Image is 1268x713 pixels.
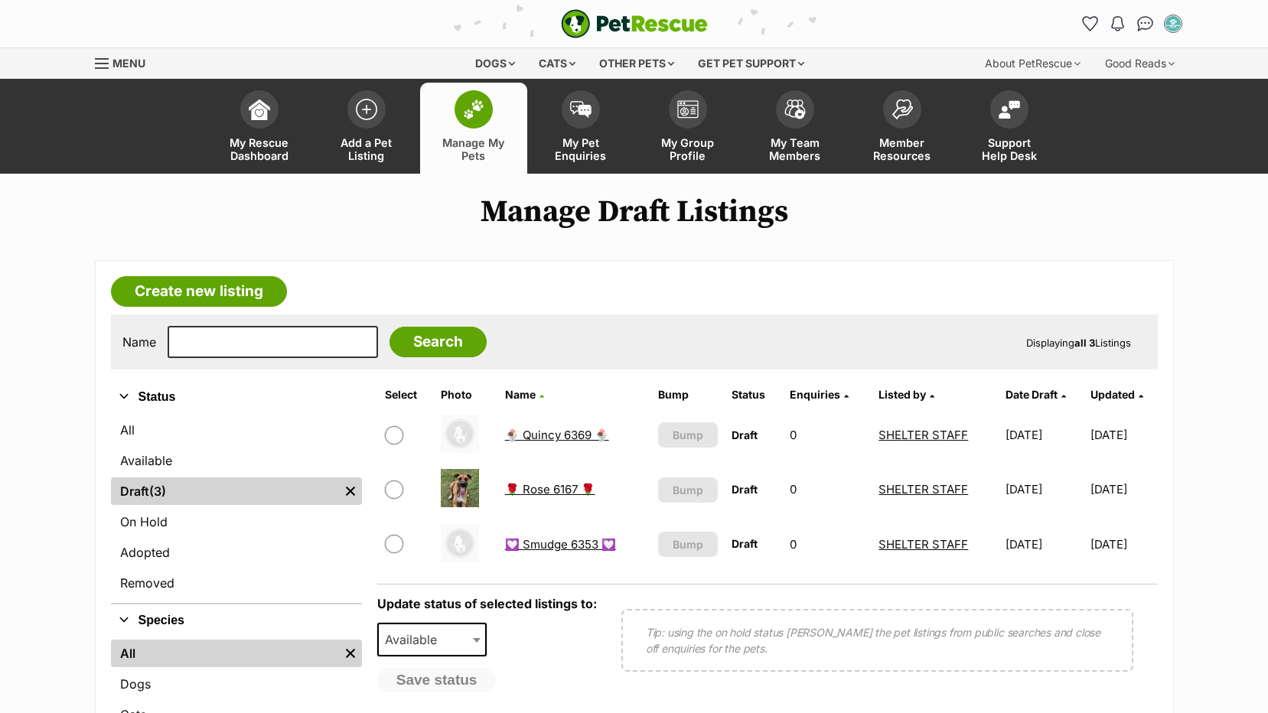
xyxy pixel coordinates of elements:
a: Name [505,388,544,401]
a: My Group Profile [634,83,742,174]
div: Cats [528,48,586,79]
a: 💟 Smudge 6353 💟 [505,537,616,552]
a: PetRescue [561,9,708,38]
img: member-resources-icon-8e73f808a243e03378d46382f2149f9095a855e16c252ad45f914b54edf8863c.svg [892,99,913,119]
div: Good Reads [1094,48,1185,79]
label: Update status of selected listings to: [377,596,597,611]
td: [DATE] [1090,409,1156,461]
span: Bump [673,427,703,443]
span: Displaying Listings [1026,337,1131,349]
a: My Team Members [742,83,849,174]
a: 🍨 Quincy 6369 🍨 [505,428,609,442]
td: 0 [784,409,872,461]
span: Name [505,388,536,401]
a: My Pet Enquiries [527,83,634,174]
input: Search [390,327,487,357]
img: 💟 Smudge 6353 💟 [441,524,479,562]
a: My Rescue Dashboard [206,83,313,174]
img: help-desk-icon-fdf02630f3aa405de69fd3d07c3f3aa587a6932b1a1747fa1d2bba05be0121f9.svg [999,100,1020,119]
span: Bump [673,536,703,552]
span: My Rescue Dashboard [225,136,294,162]
span: translation missing: en.admin.listings.index.attributes.date_draft [1006,388,1058,401]
a: All [111,416,362,444]
a: Create new listing [111,276,287,307]
a: SHELTER STAFF [878,482,968,496]
div: About PetRescue [974,48,1091,79]
a: SHELTER STAFF [878,537,968,552]
a: Conversations [1133,11,1158,36]
a: Available [111,447,362,474]
span: My Pet Enquiries [546,136,615,162]
span: Draft [732,483,758,496]
a: Manage My Pets [420,83,527,174]
ul: Account quick links [1078,11,1185,36]
button: Notifications [1106,11,1130,36]
img: SHELTER STAFF profile pic [1165,16,1181,31]
td: [DATE] [1090,463,1156,516]
button: Bump [658,532,718,557]
a: Remove filter [339,477,362,505]
span: Manage My Pets [439,136,508,162]
td: [DATE] [999,463,1089,516]
a: SHELTER STAFF [878,428,968,442]
th: Bump [652,383,724,407]
a: Favourites [1078,11,1103,36]
img: pet-enquiries-icon-7e3ad2cf08bfb03b45e93fb7055b45f3efa6380592205ae92323e6603595dc1f.svg [570,101,592,118]
img: logo-e224e6f780fb5917bec1dbf3a21bbac754714ae5b6737aabdf751b685950b380.svg [561,9,708,38]
a: Listed by [878,388,934,401]
span: translation missing: en.admin.listings.index.attributes.enquiries [790,388,840,401]
span: Add a Pet Listing [332,136,401,162]
span: Menu [112,57,145,70]
th: Status [725,383,782,407]
img: group-profile-icon-3fa3cf56718a62981997c0bc7e787c4b2cf8bcc04b72c1350f741eb67cf2f40e.svg [677,100,699,119]
span: Member Resources [868,136,937,162]
button: Save status [377,668,497,692]
th: Select [379,383,433,407]
a: Removed [111,569,362,597]
img: team-members-icon-5396bd8760b3fe7c0b43da4ab00e1e3bb1a5d9ba89233759b79545d2d3fc5d0d.svg [784,99,806,119]
img: chat-41dd97257d64d25036548639549fe6c8038ab92f7586957e7f3b1b290dea8141.svg [1137,16,1153,31]
div: Get pet support [687,48,815,79]
a: Support Help Desk [956,83,1063,174]
a: Enquiries [790,388,849,401]
div: Other pets [588,48,685,79]
div: Status [111,413,362,603]
img: dashboard-icon-eb2f2d2d3e046f16d808141f083e7271f6b2e854fb5c12c21221c1fb7104beca.svg [249,99,270,120]
span: My Team Members [761,136,830,162]
img: manage-my-pets-icon-02211641906a0b7f246fdf0571729dbe1e7629f14944591b6c1af311fb30b64b.svg [463,99,484,119]
a: On Hold [111,508,362,536]
span: Bump [673,482,703,498]
a: Member Resources [849,83,956,174]
img: 🍨 Quincy 6369 🍨 [441,415,479,453]
span: Draft [732,428,758,441]
td: [DATE] [1090,518,1156,571]
a: Updated [1090,388,1143,401]
span: Available [379,629,452,650]
td: [DATE] [999,518,1089,571]
span: My Group Profile [654,136,722,162]
a: All [111,640,339,667]
span: Support Help Desk [975,136,1044,162]
a: Adopted [111,539,362,566]
a: Add a Pet Listing [313,83,420,174]
div: Dogs [464,48,526,79]
td: 0 [784,463,872,516]
a: Date Draft [1006,388,1066,401]
a: 🌹 Rose 6167 🌹 [505,482,595,496]
td: 0 [784,518,872,571]
a: Dogs [111,670,362,698]
button: Bump [658,422,718,448]
button: Bump [658,477,718,503]
span: Listed by [878,388,926,401]
a: Draft [111,477,339,505]
a: Remove filter [339,640,362,667]
label: Name [122,335,156,349]
button: Status [111,387,362,407]
img: add-pet-listing-icon-0afa8454b4691262ce3f59096e99ab1cd57d4a30225e0717b998d2c9b9846f56.svg [356,99,377,120]
strong: all 3 [1074,337,1095,349]
span: Available [377,623,487,656]
img: notifications-46538b983faf8c2785f20acdc204bb7945ddae34d4c08c2a6579f10ce5e182be.svg [1111,16,1123,31]
a: Menu [95,48,156,76]
th: Photo [435,383,497,407]
span: (3) [149,482,166,500]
